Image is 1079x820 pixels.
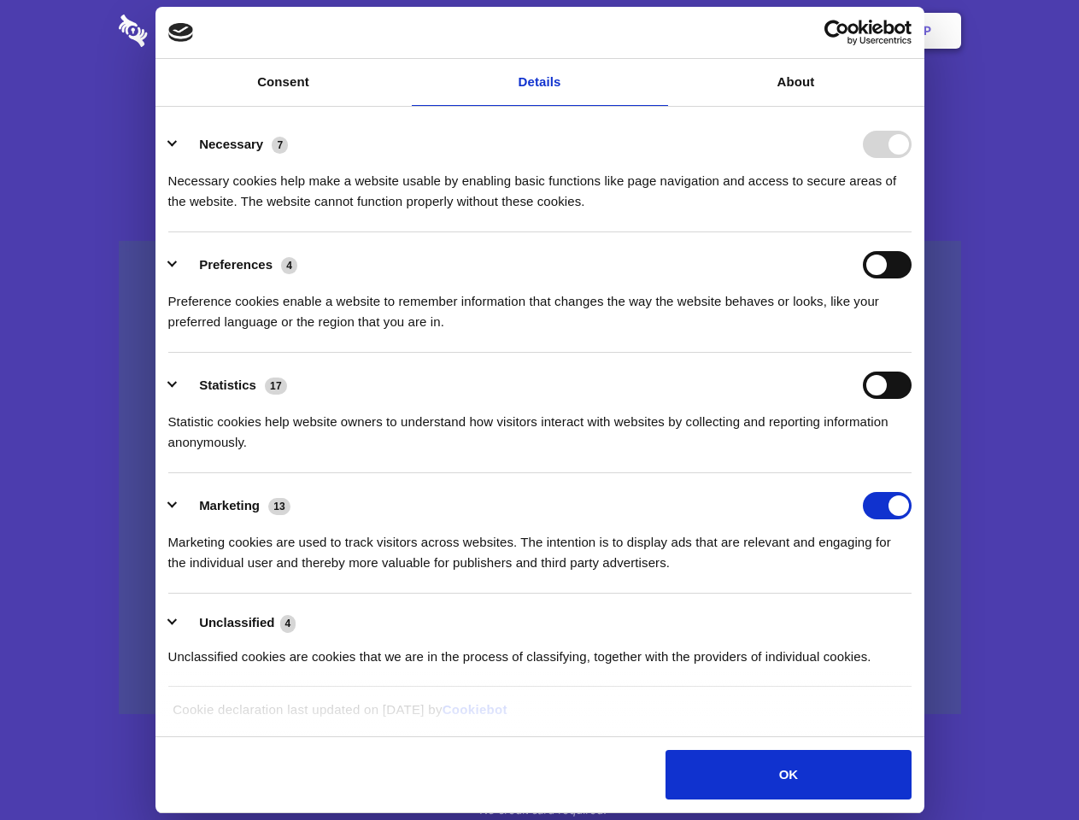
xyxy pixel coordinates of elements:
button: Marketing (13) [168,492,302,519]
div: Statistic cookies help website owners to understand how visitors interact with websites by collec... [168,399,912,453]
a: Wistia video thumbnail [119,241,961,715]
a: Consent [155,59,412,106]
button: Necessary (7) [168,131,299,158]
span: 7 [272,137,288,154]
span: 17 [265,378,287,395]
label: Necessary [199,137,263,151]
button: Preferences (4) [168,251,308,278]
a: Usercentrics Cookiebot - opens in a new window [762,20,912,45]
img: logo [168,23,194,42]
div: Necessary cookies help make a website usable by enabling basic functions like page navigation and... [168,158,912,212]
div: Unclassified cookies are cookies that we are in the process of classifying, together with the pro... [168,634,912,667]
button: Unclassified (4) [168,612,307,634]
h4: Auto-redaction of sensitive data, encrypted data sharing and self-destructing private chats. Shar... [119,155,961,212]
span: 13 [268,498,290,515]
img: logo-wordmark-white-trans-d4663122ce5f474addd5e946df7df03e33cb6a1c49d2221995e7729f52c070b2.svg [119,15,265,47]
a: Details [412,59,668,106]
label: Statistics [199,378,256,392]
span: 4 [280,615,296,632]
div: Cookie declaration last updated on [DATE] by [160,700,919,733]
h1: Eliminate Slack Data Loss. [119,77,961,138]
label: Preferences [199,257,273,272]
span: 4 [281,257,297,274]
div: Preference cookies enable a website to remember information that changes the way the website beha... [168,278,912,332]
button: OK [666,750,911,799]
div: Marketing cookies are used to track visitors across websites. The intention is to display ads tha... [168,519,912,573]
a: Cookiebot [443,702,507,717]
label: Marketing [199,498,260,512]
a: Login [775,4,849,57]
a: Pricing [501,4,576,57]
a: About [668,59,924,106]
a: Contact [693,4,771,57]
iframe: Drift Widget Chat Controller [994,735,1058,799]
button: Statistics (17) [168,372,298,399]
